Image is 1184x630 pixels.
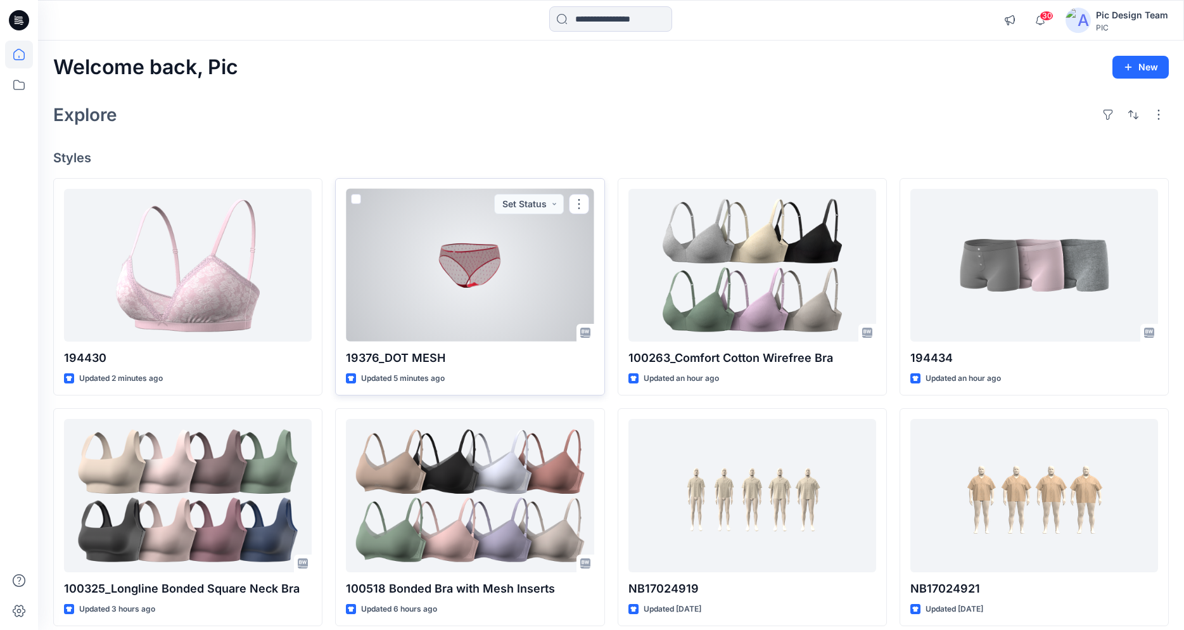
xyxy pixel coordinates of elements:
[53,150,1169,165] h4: Styles
[64,349,312,367] p: 194430
[644,372,719,385] p: Updated an hour ago
[346,189,594,342] a: 19376_DOT MESH
[361,372,445,385] p: Updated 5 minutes ago
[628,580,876,598] p: NB17024919
[910,419,1158,572] a: NB17024921
[910,580,1158,598] p: NB17024921
[1096,8,1168,23] div: Pic Design Team
[64,580,312,598] p: 100325_Longline Bonded Square Neck Bra
[361,603,437,616] p: Updated 6 hours ago
[64,189,312,342] a: 194430
[926,372,1001,385] p: Updated an hour ago
[53,105,117,125] h2: Explore
[346,580,594,598] p: 100518 Bonded Bra with Mesh Inserts
[1066,8,1091,33] img: avatar
[926,603,983,616] p: Updated [DATE]
[628,349,876,367] p: 100263_Comfort Cotton Wirefree Bra
[64,419,312,572] a: 100325_Longline Bonded Square Neck Bra
[346,349,594,367] p: 19376_DOT MESH
[910,189,1158,342] a: 194434
[1040,11,1054,21] span: 30
[628,419,876,572] a: NB17024919
[79,603,155,616] p: Updated 3 hours ago
[53,56,238,79] h2: Welcome back, Pic
[910,349,1158,367] p: 194434
[79,372,163,385] p: Updated 2 minutes ago
[644,603,701,616] p: Updated [DATE]
[1096,23,1168,32] div: PIC
[628,189,876,342] a: 100263_Comfort Cotton Wirefree Bra
[1112,56,1169,79] button: New
[346,419,594,572] a: 100518 Bonded Bra with Mesh Inserts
